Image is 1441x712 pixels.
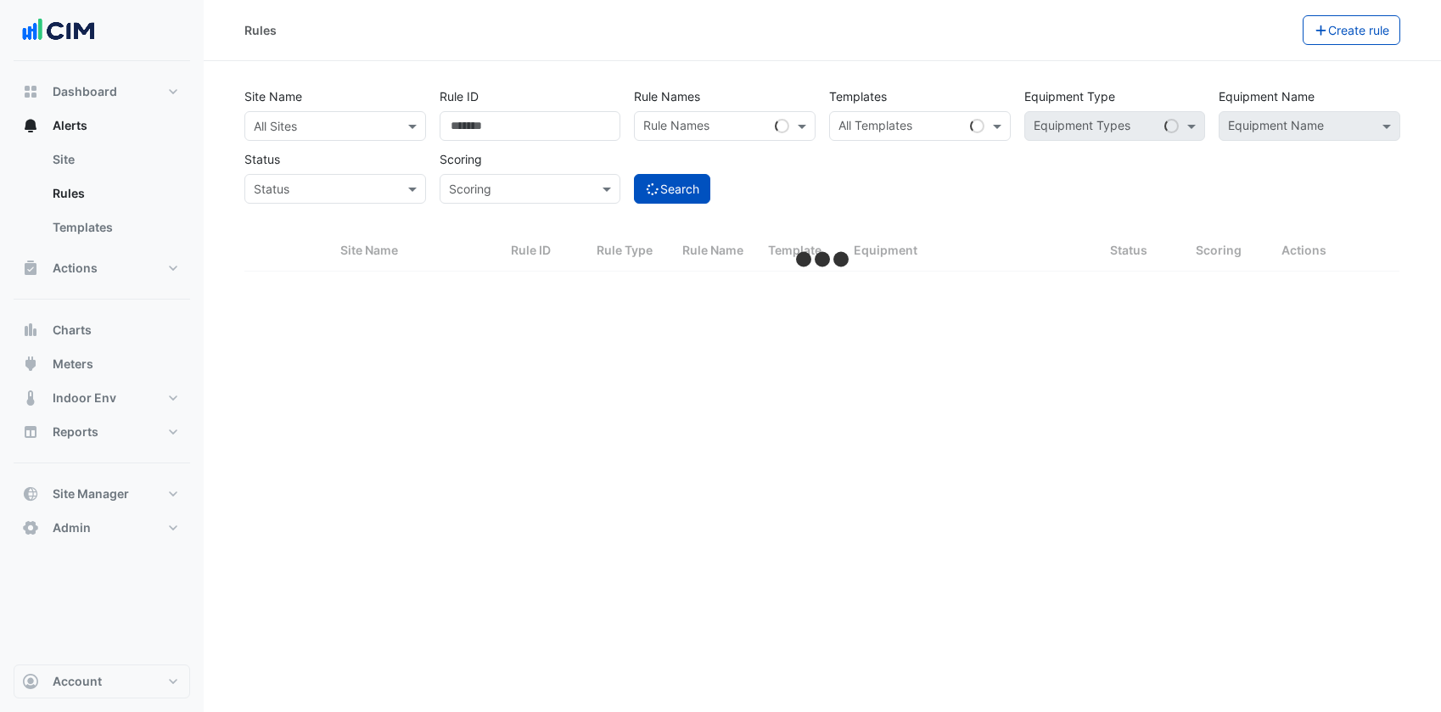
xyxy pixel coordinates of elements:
[39,177,190,210] a: Rules
[511,241,576,261] div: Rule ID
[53,485,129,502] span: Site Manager
[244,144,280,174] label: Status
[1225,116,1324,138] div: Equipment Name
[14,477,190,511] button: Site Manager
[22,260,39,277] app-icon: Actions
[768,241,833,261] div: Template
[1281,241,1389,261] div: Actions
[22,390,39,406] app-icon: Indoor Env
[14,511,190,545] button: Admin
[53,519,91,536] span: Admin
[53,390,116,406] span: Indoor Env
[53,117,87,134] span: Alerts
[244,81,302,111] label: Site Name
[1219,81,1315,111] label: Equipment Name
[22,83,39,100] app-icon: Dashboard
[641,116,709,138] div: Rule Names
[14,347,190,381] button: Meters
[53,423,98,440] span: Reports
[53,83,117,100] span: Dashboard
[340,241,491,261] div: Site Name
[14,415,190,449] button: Reports
[634,81,700,111] label: Rule Names
[1110,241,1175,261] div: Status
[53,260,98,277] span: Actions
[682,241,748,261] div: Rule Name
[53,356,93,373] span: Meters
[14,313,190,347] button: Charts
[20,14,97,48] img: Company Logo
[14,109,190,143] button: Alerts
[39,210,190,244] a: Templates
[14,381,190,415] button: Indoor Env
[1024,81,1115,111] label: Equipment Type
[14,251,190,285] button: Actions
[53,322,92,339] span: Charts
[14,664,190,698] button: Account
[22,356,39,373] app-icon: Meters
[1196,241,1261,261] div: Scoring
[22,322,39,339] app-icon: Charts
[39,143,190,177] a: Site
[1303,15,1401,45] button: Create rule
[1031,116,1130,138] div: Equipment Types
[22,485,39,502] app-icon: Site Manager
[53,673,102,690] span: Account
[440,81,479,111] label: Rule ID
[597,241,662,261] div: Rule Type
[22,519,39,536] app-icon: Admin
[22,117,39,134] app-icon: Alerts
[14,143,190,251] div: Alerts
[14,75,190,109] button: Dashboard
[440,144,482,174] label: Scoring
[836,116,912,138] div: All Templates
[244,21,277,39] div: Rules
[634,174,710,204] button: Search
[829,81,887,111] label: Templates
[854,241,1090,261] div: Equipment
[22,423,39,440] app-icon: Reports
